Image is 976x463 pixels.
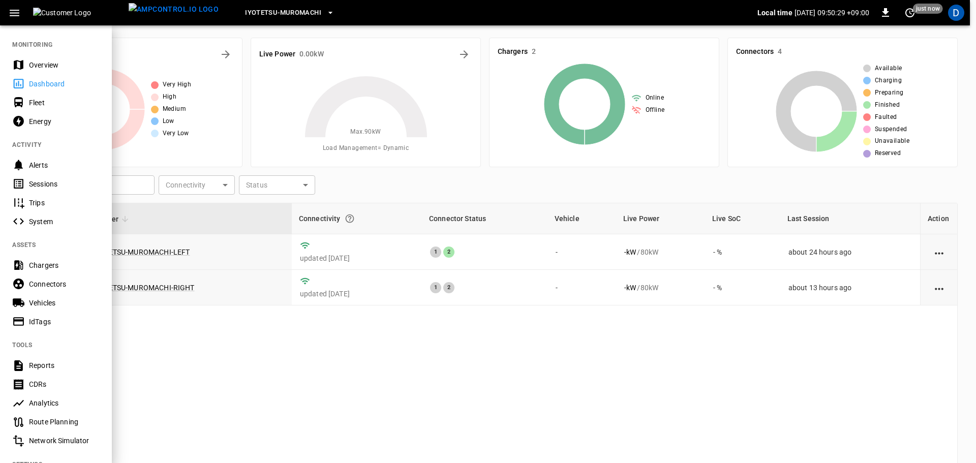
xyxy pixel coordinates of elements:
[29,217,100,227] div: System
[913,4,943,14] span: just now
[29,60,100,70] div: Overview
[29,160,100,170] div: Alerts
[948,5,964,21] div: profile-icon
[29,398,100,408] div: Analytics
[29,198,100,208] div: Trips
[29,298,100,308] div: Vehicles
[245,7,321,19] span: Iyotetsu-Muromachi
[902,5,918,21] button: set refresh interval
[29,98,100,108] div: Fleet
[757,8,792,18] p: Local time
[29,79,100,89] div: Dashboard
[29,317,100,327] div: IdTags
[29,179,100,189] div: Sessions
[795,8,869,18] p: [DATE] 09:50:29 +09:00
[29,260,100,270] div: Chargers
[33,8,125,18] img: Customer Logo
[129,3,219,16] img: ampcontrol.io logo
[29,116,100,127] div: Energy
[29,279,100,289] div: Connectors
[29,379,100,389] div: CDRs
[29,417,100,427] div: Route Planning
[29,436,100,446] div: Network Simulator
[29,360,100,371] div: Reports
